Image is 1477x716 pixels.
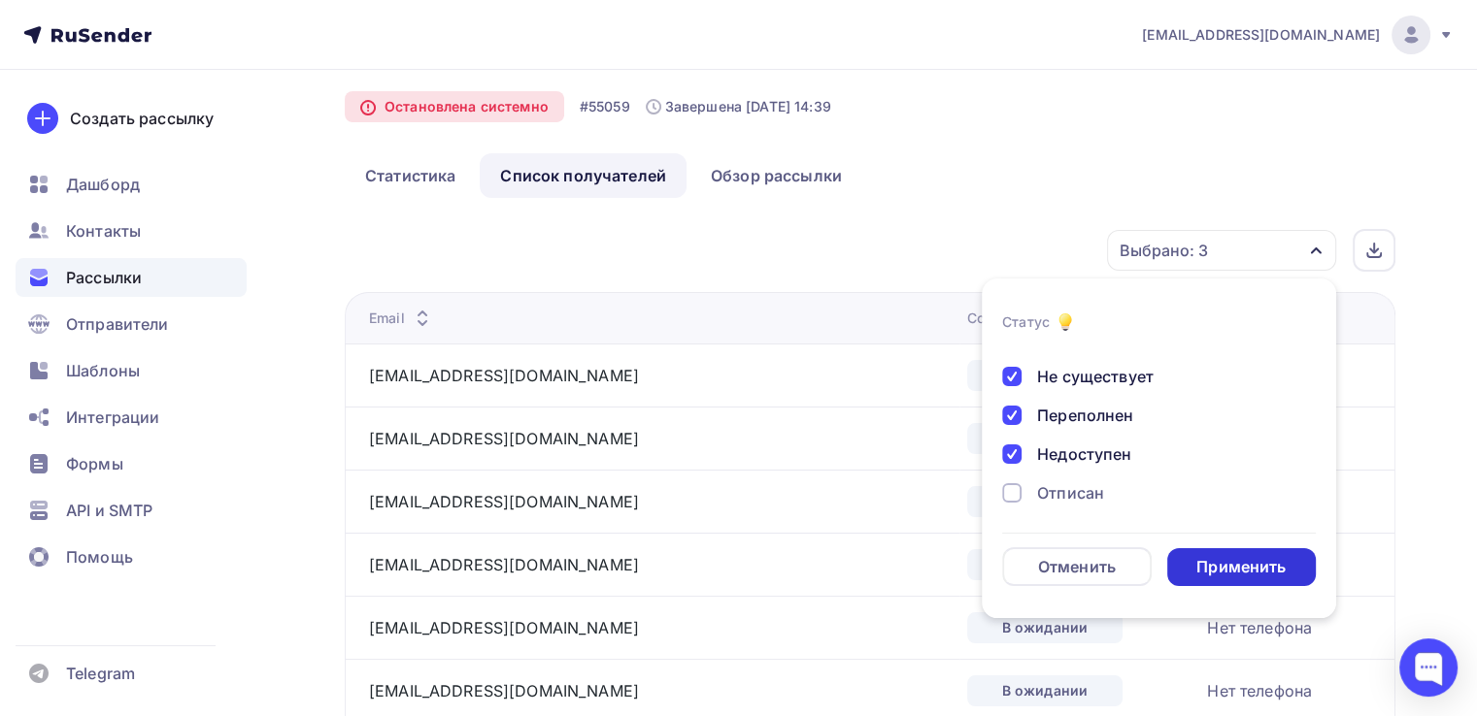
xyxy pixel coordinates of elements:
[967,309,1068,328] div: Состояние
[967,549,1123,580] div: В ожидании
[66,219,141,243] span: Контакты
[66,312,169,336] span: Отправители
[1106,229,1337,272] button: Выбрано: 3
[369,492,639,511] a: [EMAIL_ADDRESS][DOMAIN_NAME]
[967,360,1123,391] div: В ожидании
[345,91,564,122] div: Остановлена системно
[66,266,142,289] span: Рассылки
[1037,442,1131,466] div: Недоступен
[66,406,159,429] span: Интеграции
[967,423,1123,454] div: В ожидании
[16,258,247,297] a: Рассылки
[369,555,639,574] a: [EMAIL_ADDRESS][DOMAIN_NAME]
[480,153,687,198] a: Список получателей
[982,278,1336,618] ul: Выбрано: 3
[66,499,152,522] span: API и SMTP
[66,173,140,196] span: Дашборд
[66,545,133,569] span: Помощь
[1142,25,1380,45] span: [EMAIL_ADDRESS][DOMAIN_NAME]
[1207,616,1312,639] div: Нет телефона
[1037,481,1104,504] div: Отписан
[967,675,1123,706] div: В ожидании
[16,212,247,250] a: Контакты
[16,305,247,343] a: Отправители
[1037,365,1154,388] div: Не существует
[16,351,247,390] a: Шаблоны
[369,429,639,448] a: [EMAIL_ADDRESS][DOMAIN_NAME]
[1142,16,1454,54] a: [EMAIL_ADDRESS][DOMAIN_NAME]
[345,153,476,198] a: Статистика
[66,662,135,685] span: Telegram
[70,107,214,130] div: Создать рассылку
[690,153,862,198] a: Обзор рассылки
[369,618,639,637] a: [EMAIL_ADDRESS][DOMAIN_NAME]
[967,612,1123,643] div: В ожидании
[369,309,434,328] div: Email
[369,681,639,700] a: [EMAIL_ADDRESS][DOMAIN_NAME]
[967,486,1123,517] div: В ожидании
[66,452,123,475] span: Формы
[1037,404,1133,427] div: Переполнен
[16,444,247,483] a: Формы
[369,366,639,385] a: [EMAIL_ADDRESS][DOMAIN_NAME]
[1038,555,1116,578] div: Отменить
[646,97,831,116] div: Завершена [DATE] 14:39
[1207,679,1312,702] div: Нет телефона
[1002,312,1050,332] div: Статус
[66,359,140,382] span: Шаблоны
[1196,556,1286,578] div: Применить
[1120,239,1208,262] div: Выбрано: 3
[16,165,247,204] a: Дашборд
[580,97,630,116] div: #55059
